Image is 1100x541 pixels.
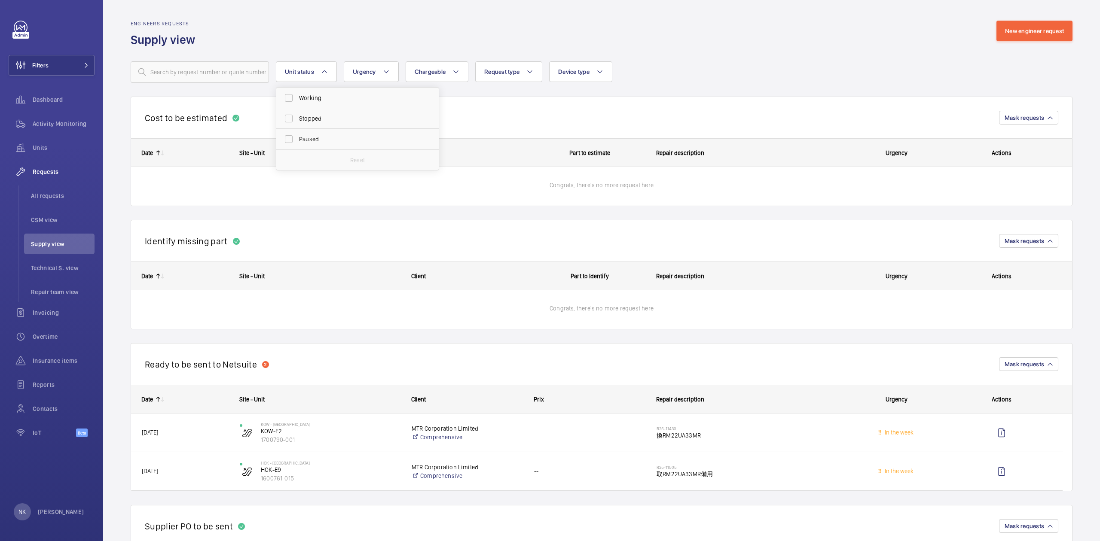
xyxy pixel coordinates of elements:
span: Supply view [31,240,95,248]
input: Search by request number or quote number [131,61,269,83]
p: [PERSON_NAME] [38,508,84,516]
span: -- [534,466,645,476]
div: 2 [262,361,269,368]
p: 1700790-001 [261,435,400,444]
h1: Supply view [131,32,200,48]
span: Insurance items [33,356,95,365]
p: NK [18,508,26,516]
span: Site - Unit [239,149,265,156]
span: Repair description [656,149,704,156]
span: 取RM22UA33MR備用 [657,470,842,478]
span: CSM view [31,216,95,224]
span: Actions [992,149,1011,156]
span: All requests [31,191,95,200]
span: Activity Monitoring [33,119,95,128]
span: Mask requests [1005,237,1044,244]
span: Requests [33,167,95,176]
div: Date [141,273,153,280]
h2: R25-11430 [657,426,842,431]
span: Client [411,396,426,403]
button: Filters [9,55,95,76]
span: Actions [992,273,1011,280]
h2: Ready to be sent to Netsuite [145,359,257,370]
span: Request type [484,68,519,75]
a: Comprehensive [412,471,523,480]
span: Part to Identify [571,273,609,280]
span: Unit status [285,68,314,75]
span: In the week [883,468,914,474]
span: Urgency [886,396,907,403]
span: Chargeable [415,68,446,75]
span: Prix [534,396,544,403]
span: In the week [883,429,914,436]
p: KOW - [GEOGRAPHIC_DATA] [261,422,400,427]
button: New engineer request [996,21,1072,41]
span: Device type [558,68,590,75]
span: IoT [33,429,76,437]
span: Client [411,273,426,280]
h2: Cost to be estimated [145,112,227,123]
span: Repair team view [31,288,95,296]
span: 換RM22UA33MR [657,431,842,440]
span: Urgency [886,273,907,280]
span: Beta [76,429,88,437]
button: Mask requests [999,357,1058,371]
span: Paused [299,135,417,143]
button: Unit status [276,61,337,82]
span: Mask requests [1005,523,1044,529]
button: Request type [475,61,542,82]
span: Mask requests [1005,361,1044,368]
a: Comprehensive [412,433,523,441]
p: 1600761-015 [261,474,400,483]
span: Contacts [33,404,95,413]
p: Reset [350,156,365,164]
h2: Supplier PO to be sent [145,521,233,532]
span: Stopped [299,114,417,123]
p: MTR Corporation Limited [412,424,523,433]
button: Device type [549,61,612,82]
button: Mask requests [999,519,1058,533]
div: Date [141,396,153,403]
div: Date [141,149,153,156]
span: Part to estimate [569,149,610,156]
h2: Engineers requests [131,21,200,27]
span: Repair description [656,396,704,403]
span: Repair description [656,273,704,280]
img: escalator.svg [242,428,252,438]
span: Urgency [886,149,907,156]
img: escalator.svg [242,466,252,477]
span: -- [534,428,645,438]
p: KOW-E2 [261,427,400,435]
button: Chargeable [406,61,469,82]
span: Technical S. view [31,264,95,272]
p: HOK - [GEOGRAPHIC_DATA] [261,460,400,465]
span: Reports [33,380,95,389]
span: [DATE] [142,429,158,436]
span: Filters [32,61,49,70]
h2: Identify missing part [145,236,228,246]
h2: R25-11505 [657,465,842,470]
span: Urgency [353,68,376,75]
span: Invoicing [33,308,95,317]
span: Units [33,143,95,152]
p: HOK-E9 [261,465,400,474]
span: Actions [992,396,1011,403]
span: Overtime [33,332,95,341]
button: Urgency [344,61,399,82]
span: Dashboard [33,95,95,104]
span: [DATE] [142,468,158,474]
span: Site - Unit [239,396,265,403]
span: Mask requests [1005,114,1044,121]
span: Working [299,94,417,102]
button: Mask requests [999,111,1058,125]
p: MTR Corporation Limited [412,463,523,471]
button: Mask requests [999,234,1058,248]
span: Site - Unit [239,273,265,280]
